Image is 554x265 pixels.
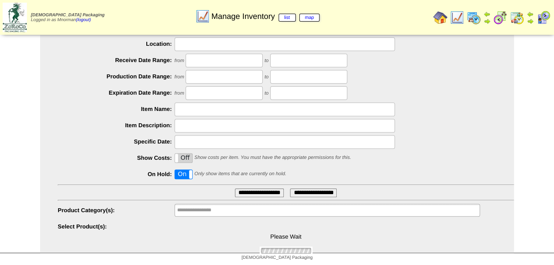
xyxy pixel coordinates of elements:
div: OnOff [175,153,193,163]
span: Only show items that are currently on hold. [194,171,286,177]
label: Select Product(s): [58,223,175,230]
label: Item Description: [58,122,175,129]
label: On [175,170,193,179]
a: map [299,14,320,22]
span: from [175,74,184,80]
img: arrowright.gif [483,18,491,25]
img: home.gif [433,11,447,25]
img: arrowleft.gif [527,11,534,18]
span: to [264,58,268,63]
img: arrowleft.gif [483,11,491,18]
span: Logged in as Mnorman [31,13,104,22]
span: [DEMOGRAPHIC_DATA] Packaging [242,255,312,260]
label: Product Category(s): [58,207,175,213]
a: (logout) [76,18,91,22]
img: calendarprod.gif [467,11,481,25]
span: [DEMOGRAPHIC_DATA] Packaging [31,13,104,18]
label: Off [175,154,193,162]
img: calendarcustomer.gif [536,11,550,25]
label: Expiration Date Range: [58,89,175,96]
span: from [175,58,184,63]
span: to [264,91,268,96]
span: from [175,91,184,96]
img: calendarblend.gif [493,11,507,25]
label: Production Date Range: [58,73,175,80]
label: On Hold: [58,171,175,177]
img: arrowright.gif [527,18,534,25]
div: Please Wait [58,220,514,255]
img: zoroco-logo-small.webp [3,3,27,32]
label: Receive Date Range: [58,57,175,63]
img: calendarinout.gif [510,11,524,25]
img: line_graph.gif [196,9,210,23]
span: Show costs per item. You must have the appropriate permissions for this. [194,155,351,160]
img: line_graph.gif [450,11,464,25]
label: Item Name: [58,106,175,112]
a: list [279,14,296,22]
img: ajax-loader.gif [260,247,312,255]
span: Manage Inventory [211,12,320,21]
span: to [264,74,268,80]
label: Specific Date: [58,138,175,145]
label: Show Costs: [58,155,175,161]
div: OnOff [175,169,193,179]
label: Location: [58,40,175,47]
